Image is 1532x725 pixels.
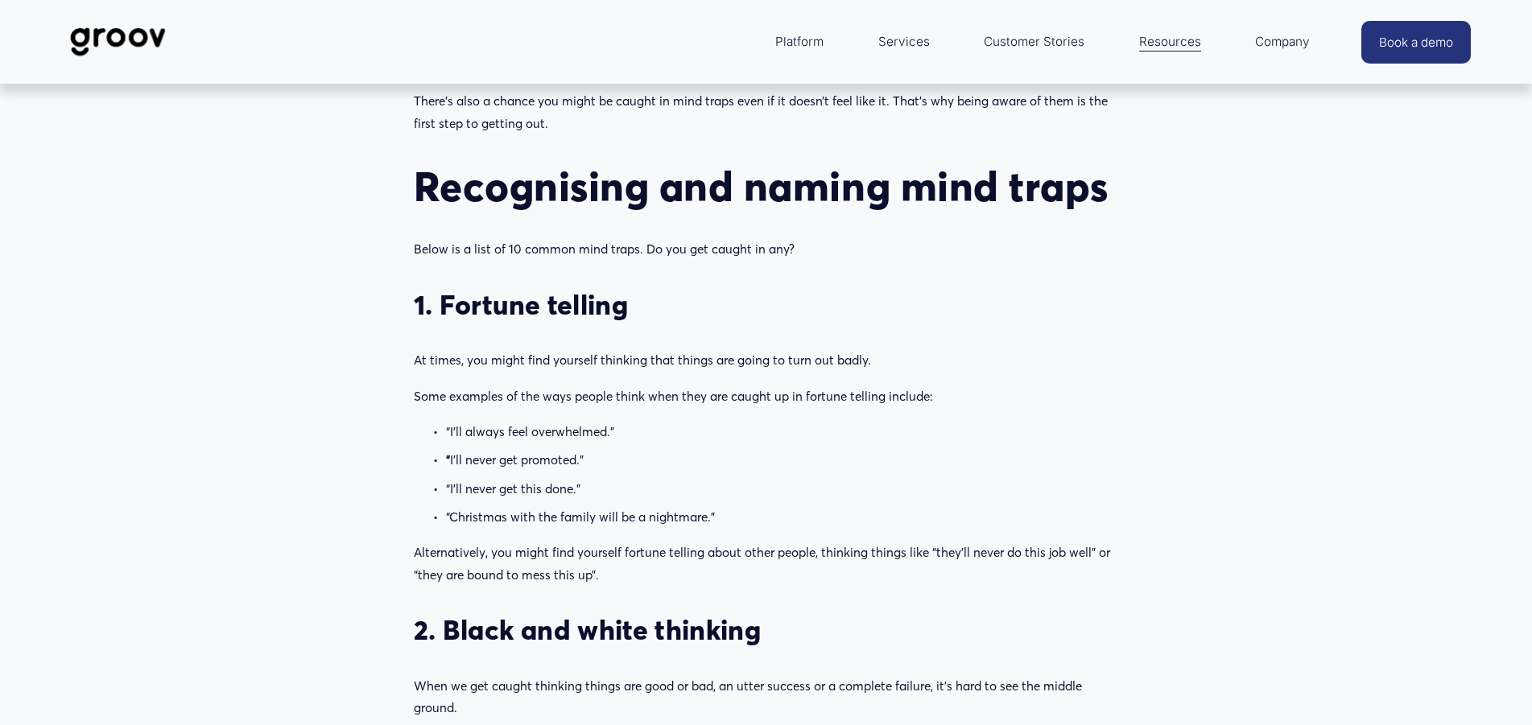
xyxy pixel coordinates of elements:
span: Company [1255,31,1310,53]
p: At times, you might find yourself thinking that things are going to turn out badly. [414,349,1118,372]
p: I’ll never get promoted.” [446,449,1118,472]
strong: “ [446,452,450,468]
span: Platform [775,31,824,53]
p: There’s also a chance you might be caught in mind traps even if it doesn’t feel like it. That’s w... [414,90,1118,134]
h2: Recognising and naming mind traps [414,162,1118,211]
p: Below is a list of 10 common mind traps. Do you get caught in any? [414,238,1118,261]
p: Some examples of the ways people think when they are caught up in fortune telling include: [414,385,1118,408]
p: “Christmas with the family will be a nightmare.” [446,506,1118,529]
a: folder dropdown [1247,23,1318,61]
a: Customer Stories [976,23,1092,61]
a: folder dropdown [767,23,832,61]
p: Alternatively, you might find yourself fortune telling about other people, thinking things like “... [414,542,1118,586]
p: When we get caught thinking things are good or bad, an utter success or a complete failure, it’s ... [414,675,1118,719]
h3: 2. Black and white thinking [414,613,1118,647]
a: folder dropdown [1131,23,1209,61]
h3: 1. Fortune telling [414,288,1118,322]
a: Book a demo [1361,21,1471,64]
span: Resources [1139,31,1201,53]
p: “I’ll never get this done.” [446,478,1118,500]
img: Groov | Workplace Science Platform | Unlock Performance | Drive Results [61,15,175,68]
a: Services [870,23,938,61]
p: “I’ll always feel overwhelmed.” [446,421,1118,443]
